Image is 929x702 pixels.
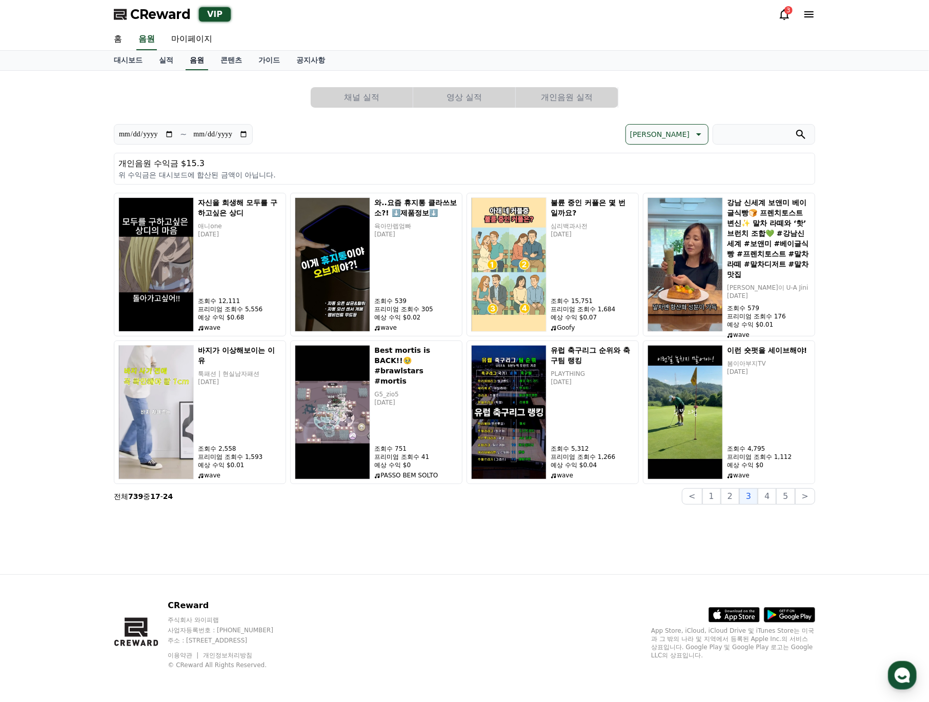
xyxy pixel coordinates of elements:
p: App Store, iCloud, iCloud Drive 및 iTunes Store는 미국과 그 밖의 나라 및 지역에서 등록된 Apple Inc.의 서비스 상표입니다. Goo... [651,627,815,659]
a: 홈 [106,29,130,50]
img: 불륜 중인 커플은 몇 번 일까요? [471,197,547,332]
button: [PERSON_NAME] [625,124,709,145]
p: 예상 수익 $0.04 [551,461,634,469]
p: 봄이아부지TV [727,359,811,368]
h5: 이런 숏펏을 세이브해야! [727,345,811,355]
a: 자신을 희생해 모두를 구하고싶은 상디 자신을 희생해 모두를 구하고싶은 상디 애니one [DATE] 조회수 12,111 프리미엄 조회수 5,556 예상 수익 $0.68 wave [114,193,286,336]
strong: 24 [163,492,173,500]
p: 예상 수익 $0.01 [198,461,281,469]
p: wave [727,471,811,479]
button: 2 [721,488,739,505]
h5: 자신을 희생해 모두를 구하고싶은 상디 [198,197,281,218]
p: ~ [180,128,187,141]
p: 예상 수익 $0.02 [374,313,458,322]
p: 프리미엄 조회수 1,684 [551,305,634,313]
p: © CReward All Rights Reserved. [168,661,293,669]
p: 주식회사 와이피랩 [168,616,293,624]
button: < [682,488,702,505]
p: 조회수 2,558 [198,445,281,453]
a: 바지가 이상해보이는 이유 바지가 이상해보이는 이유 툭패션 | 현실남자패션 [DATE] 조회수 2,558 프리미엄 조회수 1,593 예상 수익 $0.01 wave [114,340,286,484]
a: 개인정보처리방침 [203,652,252,659]
p: [DATE] [727,292,811,300]
span: CReward [130,6,191,23]
span: 설정 [158,340,171,349]
p: wave [198,324,281,332]
a: 실적 [151,51,181,70]
button: 4 [758,488,776,505]
button: > [795,488,815,505]
p: 조회수 12,111 [198,297,281,305]
h5: 강남 신세계 보앤미 베이글식빵🍞 프렌치토스트 변신✨ 말차 라떼와 ‘핫’ 브런치 조합💚 #강남신세계 #보앤미 #베이글식빵 #프렌치토스트 #말차라떼 #말차디저트 #말차맛집 [727,197,811,279]
a: 대시보드 [106,51,151,70]
p: wave [551,471,634,479]
div: VIP [199,7,231,22]
button: 1 [702,488,721,505]
a: 유럽 축구리그 순위와 축구팀 랭킹 유럽 축구리그 순위와 축구팀 랭킹 PLAYTHING [DATE] 조회수 5,312 프리미엄 조회수 1,266 예상 수익 $0.04 wave [467,340,639,484]
button: 채널 실적 [311,87,413,108]
p: 예상 수익 $0.07 [551,313,634,322]
p: 전체 중 - [114,491,173,502]
p: wave [727,331,811,339]
p: 주소 : [STREET_ADDRESS] [168,636,293,645]
p: 조회수 4,795 [727,445,811,453]
p: 프리미엄 조회수 1,112 [727,453,811,461]
a: 영상 실적 [413,87,516,108]
button: 5 [776,488,795,505]
p: [PERSON_NAME]이 U-A Jini [727,284,811,292]
a: Best mortis is BACK!!🥹 #brawlstars #mortis Best mortis is BACK!!🥹 #brawlstars #mortis G5_zio5 [DA... [290,340,462,484]
a: 설정 [132,325,197,351]
p: 위 수익금은 대시보드에 합산된 금액이 아닙니다. [118,170,811,180]
p: [DATE] [551,378,634,386]
p: 프리미엄 조회수 1,593 [198,453,281,461]
a: 개인음원 실적 [516,87,618,108]
p: 심리백과사전 [551,222,634,230]
a: 대화 [68,325,132,351]
a: 콘텐츠 [212,51,250,70]
h5: 유럽 축구리그 순위와 축구팀 랭킹 [551,345,634,366]
div: 3 [784,6,793,14]
a: 3 [778,8,791,21]
p: G5_zio5 [374,390,458,398]
strong: 739 [128,492,143,500]
p: 조회수 751 [374,445,458,453]
p: 프리미엄 조회수 5,556 [198,305,281,313]
a: 음원 [136,29,157,50]
p: [DATE] [374,398,458,407]
a: 공지사항 [288,51,333,70]
span: 대화 [94,341,106,349]
h5: 불륜 중인 커플은 몇 번 일까요? [551,197,634,218]
p: [DATE] [198,378,281,386]
a: 와..요즘 휴지통 클라쓰보소?! ⬇️제품정보⬇️ 와..요즘 휴지통 클라쓰보소?! ⬇️제품정보⬇️ 육아만렙엄빠 [DATE] 조회수 539 프리미엄 조회수 305 예상 수익 $0... [290,193,462,336]
a: 홈 [3,325,68,351]
a: 불륜 중인 커플은 몇 번 일까요? 불륜 중인 커플은 몇 번 일까요? 심리백과사전 [DATE] 조회수 15,751 프리미엄 조회수 1,684 예상 수익 $0.07 Goofy [467,193,639,336]
p: wave [374,324,458,332]
p: [DATE] [727,368,811,376]
p: 조회수 579 [727,304,811,312]
p: 조회수 15,751 [551,297,634,305]
img: 와..요즘 휴지통 클라쓰보소?! ⬇️제품정보⬇️ [295,197,370,332]
p: PASSO BEM SOLTO [374,471,458,479]
p: 프리미엄 조회수 1,266 [551,453,634,461]
p: 프리미엄 조회수 41 [374,453,458,461]
p: 애니one [198,222,281,230]
h5: Best mortis is BACK!!🥹 #brawlstars #mortis [374,345,458,386]
button: 3 [739,488,758,505]
p: [DATE] [551,230,634,238]
a: 강남 신세계 보앤미 베이글식빵🍞 프렌치토스트 변신✨ 말차 라떼와 ‘핫’ 브런치 조합💚 #강남신세계 #보앤미 #베이글식빵 #프렌치토스트 #말차라떼 #말차디저트 #말차맛집 강남 ... [643,193,815,336]
p: 예상 수익 $0 [374,461,458,469]
p: CReward [168,599,293,612]
p: 개인음원 수익금 $15.3 [118,157,811,170]
span: 홈 [32,340,38,349]
p: 툭패션 | 현실남자패션 [198,370,281,378]
img: 이런 숏펏을 세이브해야! [648,345,723,479]
img: 자신을 희생해 모두를 구하고싶은 상디 [118,197,194,332]
p: 예상 수익 $0.68 [198,313,281,322]
p: [DATE] [198,230,281,238]
p: 육아만렙엄빠 [374,222,458,230]
p: 사업자등록번호 : [PHONE_NUMBER] [168,626,293,634]
p: wave [198,471,281,479]
h5: 와..요즘 휴지통 클라쓰보소?! ⬇️제품정보⬇️ [374,197,458,218]
a: 이용약관 [168,652,200,659]
p: 예상 수익 $0.01 [727,320,811,329]
img: Best mortis is BACK!!🥹 #brawlstars #mortis [295,345,370,479]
